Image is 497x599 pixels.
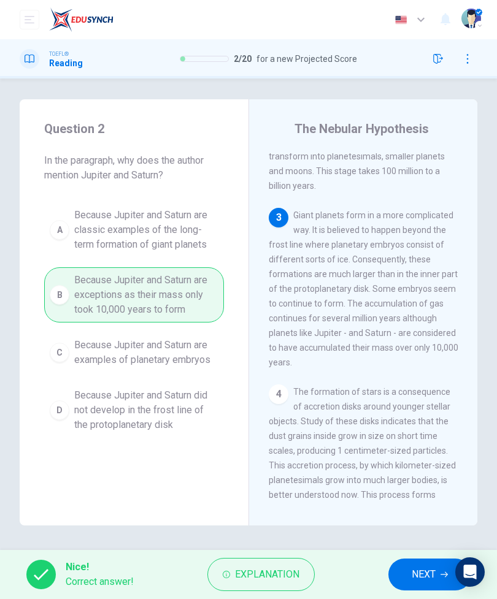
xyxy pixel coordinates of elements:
h4: Question 2 [44,119,224,139]
button: open mobile menu [20,10,39,29]
span: TOEFL® [49,50,69,58]
span: In the paragraph, why does the author mention Jupiter and Saturn? [44,153,224,183]
span: for a new Projected Score [256,54,357,64]
img: Profile picture [461,9,481,28]
span: Correct answer! [66,574,134,589]
h1: Reading [49,58,83,68]
span: Giant planets form in a more complicated way. It is believed to happen beyond the frost line wher... [269,210,458,367]
div: 3 [269,208,288,227]
img: en [393,15,409,25]
span: Explanation [235,566,299,583]
h4: The Nebular Hypothesis [295,119,429,139]
button: NEXT [388,559,471,590]
div: Open Intercom Messenger [455,557,485,587]
span: 2 / 20 [234,54,252,64]
span: Nice! [66,560,134,574]
button: Explanation [207,558,315,591]
div: 4 [269,384,288,404]
img: EduSynch logo [49,7,114,32]
span: NEXT [412,566,436,583]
